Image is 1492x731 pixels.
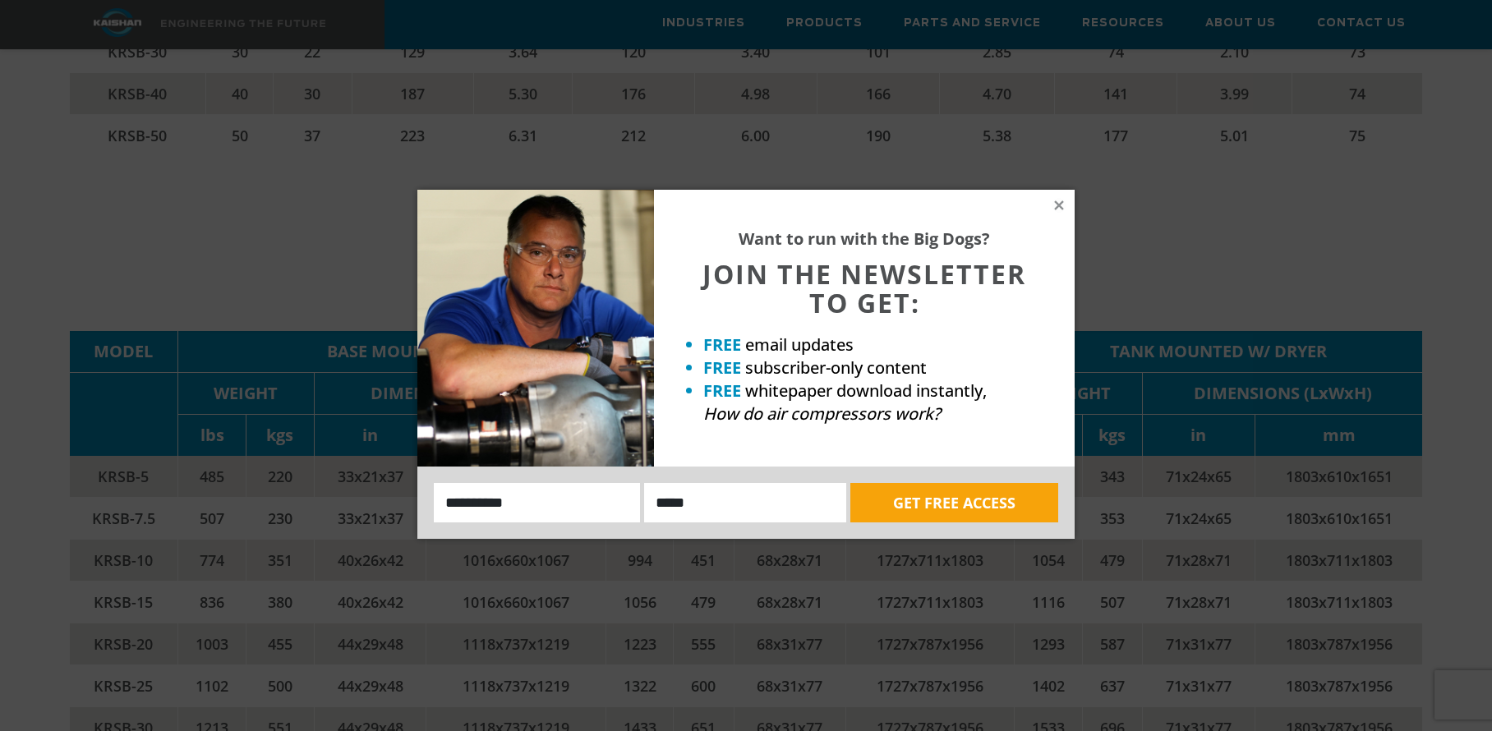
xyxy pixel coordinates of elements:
[745,379,987,402] span: whitepaper download instantly,
[434,483,640,522] input: Name:
[1052,198,1066,213] button: Close
[745,333,854,356] span: email updates
[745,356,927,379] span: subscriber-only content
[703,356,741,379] strong: FREE
[850,483,1058,522] button: GET FREE ACCESS
[703,402,941,425] em: How do air compressors work?
[703,333,741,356] strong: FREE
[644,483,846,522] input: Email
[739,228,990,250] strong: Want to run with the Big Dogs?
[703,379,741,402] strong: FREE
[702,256,1026,320] span: JOIN THE NEWSLETTER TO GET:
